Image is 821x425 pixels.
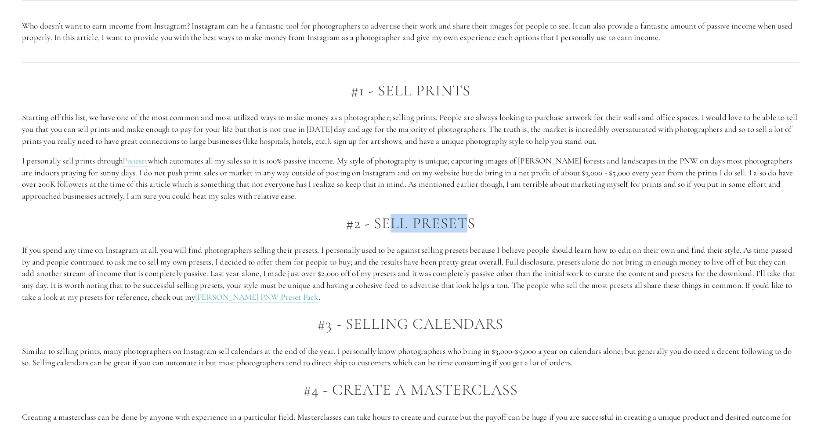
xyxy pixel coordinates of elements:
p: If you spend any time on Instagram at all, you will find photographers selling their presets. I p... [22,244,799,303]
h2: #3 - Selling Calendars [22,316,799,333]
p: Similar to selling prints, many photographers on Instagram sell calendars at the end of the year.... [22,345,799,369]
p: Starting off this list, we have one of the most common and most utilized ways to make money as a ... [22,112,799,147]
p: I personally sell prints through which automates all my sales so it is 100% passive income. My st... [22,155,799,202]
a: [PERSON_NAME] PNW Preset Pack [195,292,318,303]
h2: #2 - Sell Presets [22,215,799,232]
p: Who doesn’t want to earn income from Instagram? Instagram can be a fantastic tool for photographe... [22,20,799,44]
a: Pixieset [123,156,148,167]
h2: #4 - Create a Masterclass [22,381,799,399]
h2: #1 - Sell Prints [22,82,799,99]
